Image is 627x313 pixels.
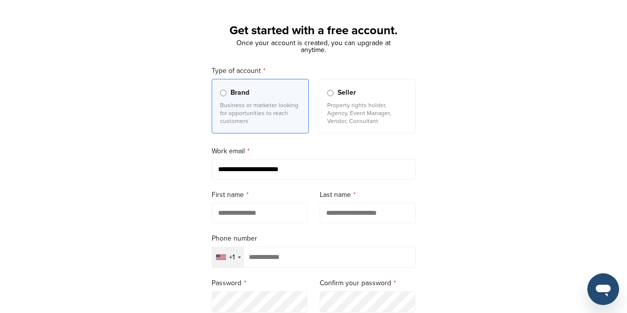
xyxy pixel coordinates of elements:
[212,278,308,289] label: Password
[200,22,428,40] h1: Get started with a free account.
[320,278,416,289] label: Confirm your password
[327,101,407,125] p: Property rights holder, Agency, Event Manager, Vendor, Consultant
[338,87,356,98] span: Seller
[212,146,416,157] label: Work email
[229,254,235,261] div: +1
[230,87,249,98] span: Brand
[327,90,334,96] input: Seller Property rights holder, Agency, Event Manager, Vendor, Consultant
[320,189,416,200] label: Last name
[212,247,244,267] div: Selected country
[212,233,416,244] label: Phone number
[220,101,300,125] p: Business or marketer looking for opportunities to reach customers
[587,273,619,305] iframe: Button to launch messaging window
[236,39,391,54] span: Once your account is created, you can upgrade at anytime.
[212,189,308,200] label: First name
[220,90,227,96] input: Brand Business or marketer looking for opportunities to reach customers
[212,65,416,76] label: Type of account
